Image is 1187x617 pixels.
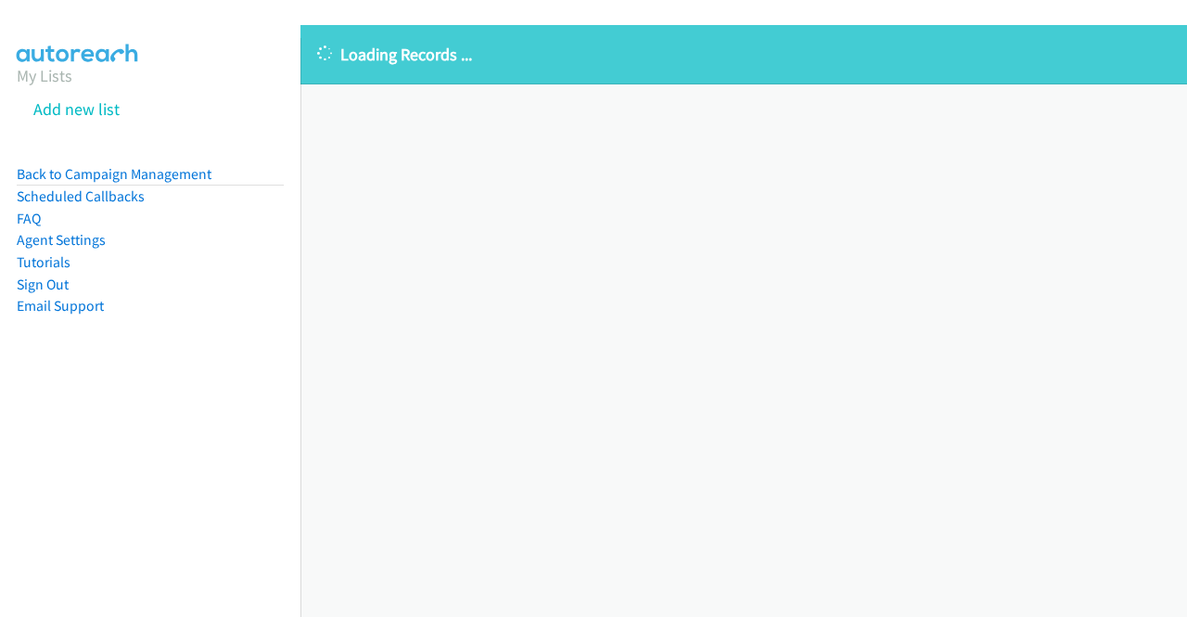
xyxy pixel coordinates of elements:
a: Email Support [17,297,104,315]
a: Tutorials [17,253,70,271]
a: Agent Settings [17,231,106,249]
a: Scheduled Callbacks [17,187,145,205]
a: FAQ [17,210,41,227]
a: Back to Campaign Management [17,165,211,183]
p: Loading Records ... [317,42,1170,67]
a: Add new list [33,98,120,120]
a: My Lists [17,65,72,86]
a: Sign Out [17,276,69,293]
